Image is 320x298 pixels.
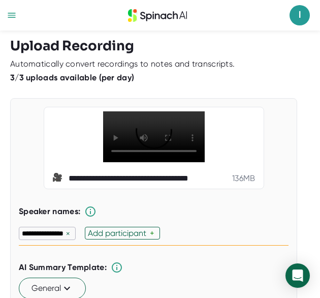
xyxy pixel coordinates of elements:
[63,229,73,239] div: ×
[285,263,310,288] div: Open Intercom Messenger
[10,59,235,69] div: Automatically convert recordings to notes and transcripts.
[232,173,255,184] div: 136 MB
[10,73,134,82] b: 3/3 uploads available (per day)
[19,206,80,216] b: Speaker names:
[150,228,157,238] div: +
[52,172,65,185] span: video
[10,38,310,54] h3: Upload Recording
[290,5,310,25] span: l
[88,228,150,238] div: Add participant
[19,262,107,273] b: AI Summary Template:
[31,282,73,294] span: General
